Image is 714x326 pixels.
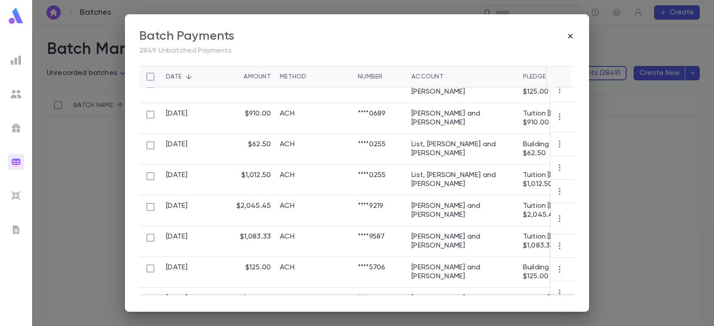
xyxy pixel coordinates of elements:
div: Baker, Matt and Dina [411,109,514,127]
div: List, Yaakov and Zahahva [411,140,514,158]
img: letters_grey.7941b92b52307dd3b8a917253454ce1c.svg [11,224,21,235]
div: Lasar, Daniel and Rachel [411,202,514,219]
p: $2,045.45 [237,202,271,210]
p: $700.00 [243,294,271,303]
p: Tuition [DATE]-[DATE] • $2,045.45 [523,202,626,219]
img: batches_gradient.0a22e14384a92aa4cd678275c0c39cc4.svg [11,157,21,167]
img: campaigns_grey.99e729a5f7ee94e3726e6486bddda8f1.svg [11,123,21,133]
div: [DATE] [166,140,188,149]
div: Account [411,66,444,87]
div: Srulovich, Yoav and Rina [411,294,514,312]
div: ACH [280,232,295,241]
div: Number [358,66,383,87]
div: Pledge [523,66,546,87]
button: Sort [182,70,196,84]
p: $125.00 [245,263,271,272]
div: Srulovich, Yoav and Rina [411,263,514,281]
p: Building Fund [DATE]-[DATE] • $62.50 [523,140,626,158]
div: Account [407,66,519,87]
div: List, Yaakov and Zahahva [411,171,514,189]
div: Slatkin, Shlomo and Rivka [411,232,514,250]
p: $910.00 [245,109,271,118]
div: ACH [280,294,295,303]
div: [DATE] [166,232,188,241]
div: Method [275,66,353,87]
div: Amount [222,66,275,87]
div: ACH [280,140,295,149]
div: [DATE] [166,263,188,272]
div: Number [353,66,407,87]
p: Building Fund [DATE]-[DATE] • $125.00 [523,78,626,96]
div: [DATE] [166,171,188,180]
img: imports_grey.530a8a0e642e233f2baf0ef88e8c9fcb.svg [11,190,21,201]
div: ACH [280,263,295,272]
div: Amount [244,66,271,87]
p: $62.50 [248,140,271,149]
p: Building Fund [DATE]-[DATE] • $125.00 [523,263,626,281]
button: Sort [444,70,458,84]
div: ACH [280,109,295,118]
p: Tuition [DATE]-[DATE] • $1,083.33 [523,232,626,250]
p: Tuition [DATE]-[DATE] • $910.00 [523,109,626,127]
div: Method [280,66,307,87]
div: ACH [280,171,295,180]
div: Pledge [519,66,630,87]
img: logo [7,7,25,25]
div: Baker, Matt and Dina [411,78,514,96]
button: Sort [307,70,321,84]
div: ACH [280,202,295,210]
p: 2849 Unbatched Payments [139,46,575,55]
div: [DATE] [166,294,188,303]
button: Sort [229,70,244,84]
p: Tuition [DATE]-[DATE] • $1,012.50 [523,171,626,189]
div: Totals [162,295,222,317]
p: Tuition [DATE]-[DATE] • $700.00 [523,294,626,312]
div: Batch Payments [139,29,234,44]
div: Date [166,66,182,87]
div: [DATE] [166,109,188,118]
div: [DATE] [166,202,188,210]
img: students_grey.60c7aba0da46da39d6d829b817ac14fc.svg [11,89,21,99]
p: $1,012.50 [241,171,271,180]
p: $1,083.33 [240,232,271,241]
img: reports_grey.c525e4749d1bce6a11f5fe2a8de1b229.svg [11,55,21,66]
div: Date [162,66,222,87]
